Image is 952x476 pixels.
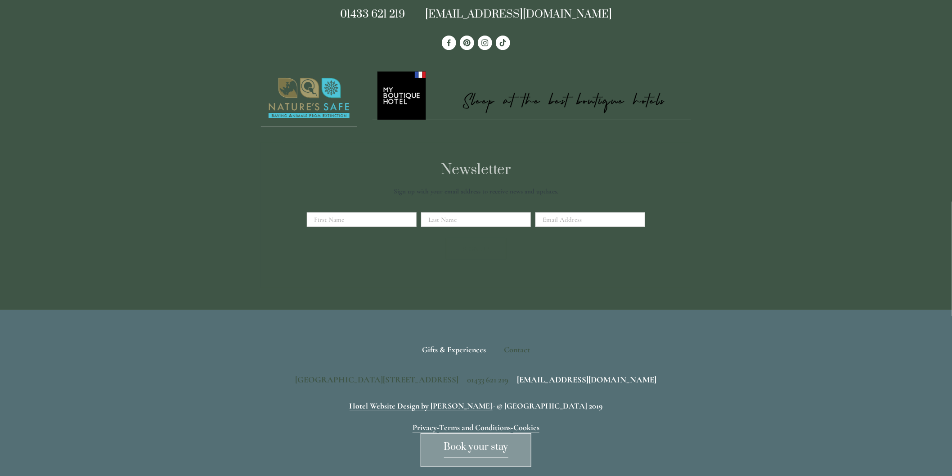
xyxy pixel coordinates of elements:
a: Terms and Conditions [439,422,511,433]
a: Pinterest [460,36,474,50]
a: Gifts & Experiences [422,339,494,361]
a: Losehill House Hotel & Spa [442,36,456,50]
a: TikTok [496,36,510,50]
span: Sign Up [463,245,489,253]
a: 01433 621 219 [340,8,405,21]
a: [EMAIL_ADDRESS][DOMAIN_NAME] [425,8,612,21]
a: Nature's Safe - Logo [261,70,357,127]
div: Contact [496,339,530,361]
a: Book your stay [421,433,531,467]
h2: Newsletter [310,162,642,178]
a: Privacy [413,422,437,433]
p: Sign up with your email address to receive news and updates. [310,186,642,197]
a: [EMAIL_ADDRESS][DOMAIN_NAME] [517,374,657,385]
input: Last Name [421,212,531,227]
p: - - [261,421,691,435]
input: Email Address [535,212,645,227]
span: 01433 621 219 [467,374,509,385]
a: Instagram [478,36,492,50]
a: Cookies [513,422,539,433]
input: First Name [307,212,417,227]
button: Sign Up [446,238,507,260]
span: Book your stay [444,441,508,458]
p: - © [GEOGRAPHIC_DATA] 2019 [261,399,691,413]
span: Gifts & Experiences [422,345,486,355]
a: Hotel Website Design by [PERSON_NAME] [350,401,493,411]
span: [GEOGRAPHIC_DATA][STREET_ADDRESS] [296,374,459,385]
img: My Boutique Hotel - Logo [373,70,692,120]
img: Nature's Safe - Logo [261,70,357,126]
